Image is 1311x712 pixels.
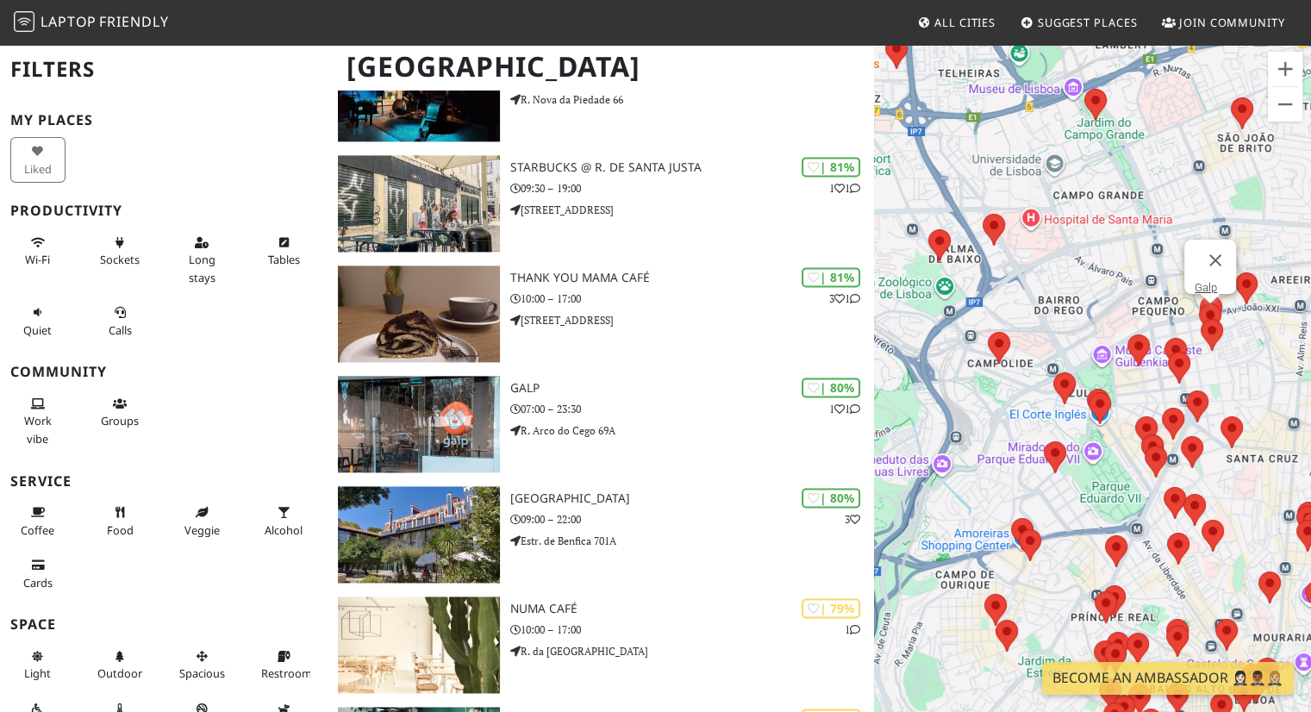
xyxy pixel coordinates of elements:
[10,498,66,544] button: Coffee
[510,533,875,549] p: Estr. de Benfica 701A
[101,413,139,428] span: Group tables
[10,642,66,688] button: Light
[265,522,303,538] span: Alcohol
[256,642,311,688] button: Restroom
[10,616,317,633] h3: Space
[338,486,499,583] img: Palácio Baldaya
[510,621,875,638] p: 10:00 – 17:00
[328,596,874,693] a: NUMA CAFÉ | 79% 1 NUMA CAFÉ 10:00 – 17:00 R. da [GEOGRAPHIC_DATA]
[10,203,317,219] h3: Productivity
[92,228,147,274] button: Sockets
[14,11,34,32] img: LaptopFriendly
[10,228,66,274] button: Wi-Fi
[802,378,860,397] div: | 80%
[510,491,875,506] h3: [GEOGRAPHIC_DATA]
[510,202,875,218] p: [STREET_ADDRESS]
[829,290,860,307] p: 3 1
[10,112,317,128] h3: My Places
[328,155,874,252] a: Starbucks @ R. de Santa Justa | 81% 11 Starbucks @ R. de Santa Justa 09:30 – 19:00 [STREET_ADDRESS]
[109,322,132,338] span: Video/audio calls
[92,298,147,344] button: Calls
[333,43,871,91] h1: [GEOGRAPHIC_DATA]
[328,376,874,472] a: Galp | 80% 11 Galp 07:00 – 23:30 R. Arco do Cego 69A
[23,575,53,590] span: Credit cards
[10,473,317,490] h3: Service
[510,401,875,417] p: 07:00 – 23:30
[99,12,168,31] span: Friendly
[24,413,52,446] span: People working
[97,665,142,681] span: Outdoor area
[802,267,860,287] div: | 81%
[174,498,229,544] button: Veggie
[510,602,875,616] h3: NUMA CAFÉ
[261,665,312,681] span: Restroom
[338,596,499,693] img: NUMA CAFÉ
[510,511,875,528] p: 09:00 – 22:00
[802,598,860,618] div: | 79%
[510,422,875,439] p: R. Arco do Cego 69A
[1195,281,1217,294] a: Galp
[328,265,874,362] a: Thank You Mama Café | 81% 31 Thank You Mama Café 10:00 – 17:00 [STREET_ADDRESS]
[25,252,50,267] span: Stable Wi-Fi
[10,298,66,344] button: Quiet
[845,511,860,528] p: 3
[510,160,875,175] h3: Starbucks @ R. de Santa Justa
[829,401,860,417] p: 1 1
[179,665,225,681] span: Spacious
[510,381,875,396] h3: Galp
[92,390,147,435] button: Groups
[510,271,875,285] h3: Thank You Mama Café
[510,312,875,328] p: [STREET_ADDRESS]
[510,643,875,659] p: R. da [GEOGRAPHIC_DATA]
[268,252,300,267] span: Work-friendly tables
[338,265,499,362] img: Thank You Mama Café
[328,486,874,583] a: Palácio Baldaya | 80% 3 [GEOGRAPHIC_DATA] 09:00 – 22:00 Estr. de Benfica 701A
[189,252,215,284] span: Long stays
[1268,52,1302,86] button: Ampliar
[510,180,875,197] p: 09:30 – 19:00
[910,7,1002,38] a: All Cities
[21,522,54,538] span: Coffee
[510,290,875,307] p: 10:00 – 17:00
[1268,87,1302,122] button: Reduzir
[1038,15,1138,30] span: Suggest Places
[1195,240,1236,281] button: Fechar
[338,155,499,252] img: Starbucks @ R. de Santa Justa
[100,252,140,267] span: Power sockets
[802,488,860,508] div: | 80%
[934,15,996,30] span: All Cities
[92,642,147,688] button: Outdoor
[174,228,229,291] button: Long stays
[92,498,147,544] button: Food
[1179,15,1285,30] span: Join Community
[10,364,317,380] h3: Community
[24,665,51,681] span: Natural light
[10,551,66,596] button: Cards
[10,43,317,96] h2: Filters
[256,228,311,274] button: Tables
[23,322,52,338] span: Quiet
[41,12,97,31] span: Laptop
[256,498,311,544] button: Alcohol
[829,180,860,197] p: 1 1
[338,376,499,472] img: Galp
[1155,7,1292,38] a: Join Community
[14,8,169,38] a: LaptopFriendly LaptopFriendly
[802,157,860,177] div: | 81%
[845,621,860,638] p: 1
[10,390,66,453] button: Work vibe
[107,522,134,538] span: Food
[174,642,229,688] button: Spacious
[1014,7,1145,38] a: Suggest Places
[184,522,220,538] span: Veggie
